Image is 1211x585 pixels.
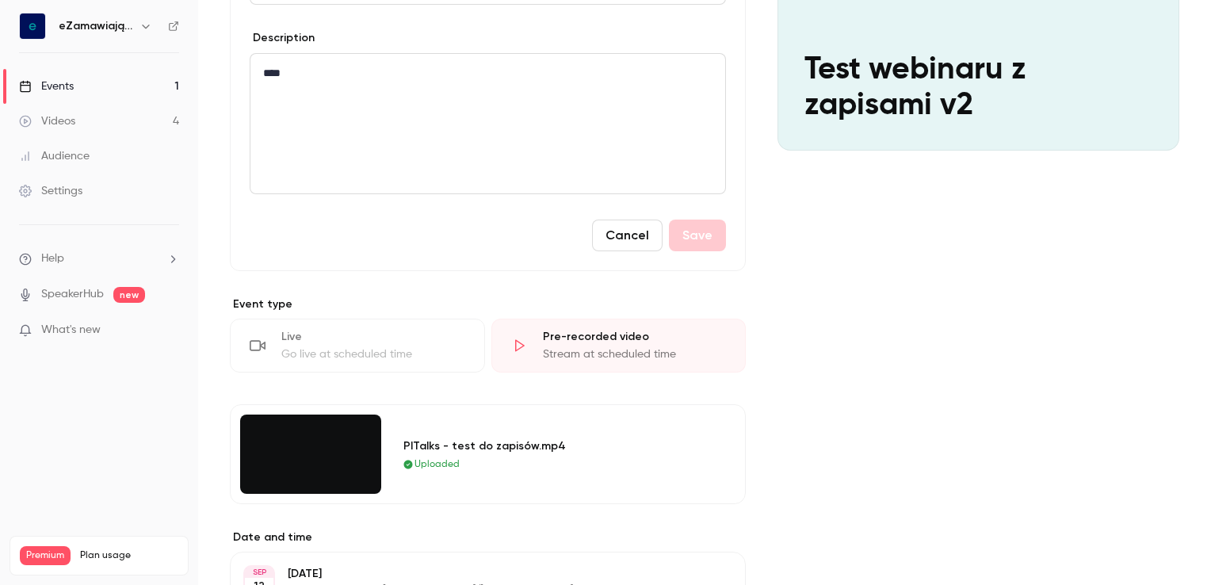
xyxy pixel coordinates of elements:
div: Pre-recorded video [543,329,727,345]
div: Pre-recorded videoStream at scheduled time [491,319,747,373]
span: Help [41,250,64,267]
li: help-dropdown-opener [19,250,179,267]
div: PITalks - test do zapisów.mp4 [403,438,708,454]
div: Settings [19,183,82,199]
span: new [113,287,145,303]
span: Uploaded [414,457,460,472]
div: SEP [245,567,273,578]
span: What's new [41,322,101,338]
label: Description [250,30,315,46]
div: LiveGo live at scheduled time [230,319,485,373]
iframe: Noticeable Trigger [160,323,179,338]
h6: eZamawiający [59,18,133,34]
div: Audience [19,148,90,164]
span: Plan usage [80,549,178,562]
button: Cancel [592,220,663,251]
div: Stream at scheduled time [543,346,727,362]
div: Live [281,329,465,345]
div: Videos [19,113,75,129]
div: Events [19,78,74,94]
div: Go live at scheduled time [281,346,465,362]
span: Premium [20,546,71,565]
div: editor [250,54,725,193]
label: Date and time [230,530,746,545]
div: NaN [240,415,381,494]
section: description [250,53,726,194]
a: SpeakerHub [41,286,104,303]
img: eZamawiający [20,13,45,39]
p: Event type [230,296,746,312]
p: [DATE] [288,566,662,582]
